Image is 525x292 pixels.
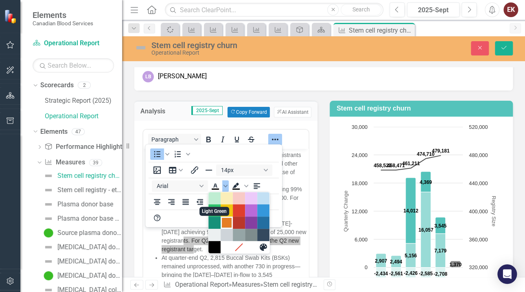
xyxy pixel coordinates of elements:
a: Plasma donor base churn (new, reinstated, lapsed) [42,212,122,225]
text: 480,000 [469,152,488,158]
a: Measures [232,281,260,288]
button: Insert image [150,164,164,176]
text: 7,179 [434,248,446,254]
input: Search Below... [33,58,114,73]
button: Table [164,164,187,176]
div: Navy Blue [257,229,269,241]
div: Source plasma donor frequency [57,229,122,237]
button: Align right [164,196,178,208]
div: Open Intercom Messenger [497,264,517,284]
div: Light Yellow [221,192,233,204]
a: Source plasma donor frequency [42,226,122,239]
a: [MEDICAL_DATA] donor frequency [42,269,122,282]
img: On Target [44,271,53,281]
text: 14,012 [403,208,418,214]
text: 12,000 [352,208,367,215]
div: Bullet list [150,148,171,160]
iframe: Rich Text Area [143,149,308,291]
button: Horizontal line [202,164,216,176]
div: Plasma donor base [57,201,113,208]
button: Justify [179,196,192,208]
text: 0 [365,264,367,270]
button: Underline [230,134,244,145]
div: Gray [233,229,245,241]
text: -2,708 [433,271,447,277]
path: 2025/2026 Q2, 7,179. New registrants. [435,234,446,268]
path: 2024/2025 Q2, 2,907. New registrants. [376,254,386,268]
div: Dark Turquoise [208,217,221,229]
text: 16,057 [418,227,433,233]
text: 24,000 [352,152,367,158]
div: [PERSON_NAME] [158,72,207,81]
span: Search [352,6,370,13]
text: 458,471 [387,163,405,168]
path: 2025/2026 Q3, 1,370. Forecast new registrants. [451,261,461,268]
button: Reveal or hide additional toolbar items [268,134,282,145]
div: Stem cell registry churn [263,281,330,288]
text: 520,000 [469,124,488,130]
path: 2024/2025 Q4, 5,156. New registrants. [406,243,416,268]
small: Canadian Blood Services [33,20,93,27]
s: The 2,815 unprocessed samples were held for external testing as it was financially advantageous t... [18,131,163,164]
text: 474,710 [417,151,435,157]
span: Arial [157,183,197,189]
a: Stem cell registry churn [42,169,122,182]
g: New registrants, series 2 of 5. Bar series with 6 bars. Y axis, Quarterly Change. [376,127,456,268]
path: 2025/2026 Q2, 3,545. BSKs in progress. [435,217,446,234]
button: Font Arial [152,180,208,192]
text: 400,000 [469,208,488,215]
span: Paragraph [151,136,191,143]
div: Remove color [233,241,245,253]
path: 2025/2026 Q1, 16,057. New registrants. [421,192,431,268]
text: Quarterly Change [343,190,349,232]
a: Measures [44,158,85,167]
text: 30,000 [352,124,367,130]
a: [MEDICAL_DATA] donor base churn (new, reinstated, lapsed) [42,255,122,268]
a: Operational Report [33,39,114,48]
span: 14px [221,167,261,173]
path: 2024/2025 Q3, 2,494. New registrants. [391,256,401,268]
input: Search ClearPoint... [165,3,383,17]
text: 2,907 [375,258,387,264]
a: Performance Highlights [44,142,125,152]
text: 458,523 [374,163,392,168]
text: Registry Size [490,196,497,226]
h3: Analysis [140,108,170,115]
button: Font size 14px [216,164,272,176]
button: Strikethrough [244,134,258,145]
text: -2,426 [404,270,418,276]
text: 479,181 [432,148,450,154]
button: Copy Forward [227,107,269,117]
path: 2025/2026 Q1, 4,369. BSKs in progress. [421,172,431,192]
a: Strategic Report (2025) [45,96,122,106]
button: EK [503,2,518,17]
div: Stem cell registry churn [349,25,413,35]
div: Stem cell registry churn [57,172,122,179]
text: 3,545 [434,223,446,229]
div: 39 [89,159,102,166]
button: Align center [150,196,164,208]
text: 18,000 [352,180,367,186]
div: Operational Report [151,50,341,56]
a: Elements [40,127,68,137]
span: 2025-Sept [191,106,223,115]
text: 6,000 [354,237,367,243]
text: 5,156 [405,253,417,259]
div: [MEDICAL_DATA] donor base churn (new, reinstated, lapsed) [57,258,122,265]
div: [MEDICAL_DATA] donor base (active donors) [57,243,122,251]
img: Not Defined [44,171,53,181]
div: Light Blue [257,192,269,204]
a: Scorecards [40,81,74,90]
button: Decrease indent [193,196,207,208]
text: 1,370 [449,262,462,268]
div: 2 [78,82,91,89]
div: Orange [222,218,232,228]
div: Plasma donor base churn (new, reinstated, lapsed) [57,215,122,222]
a: Operational Report [175,281,229,288]
span: Elements [33,10,93,20]
text: 440,000 [469,180,488,186]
